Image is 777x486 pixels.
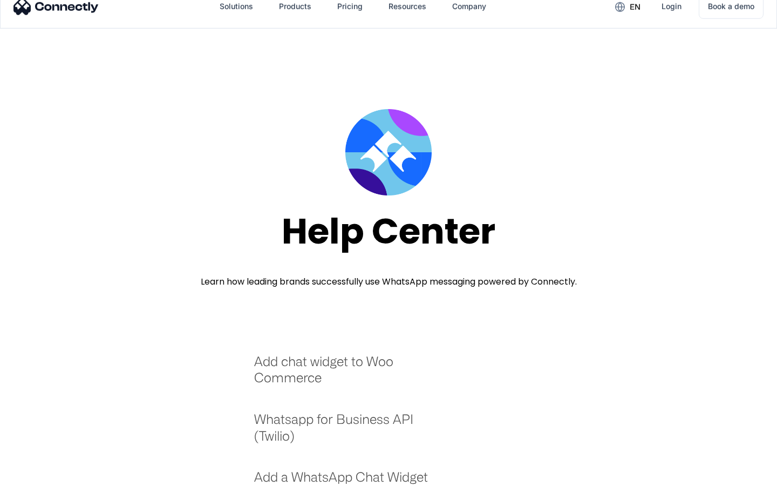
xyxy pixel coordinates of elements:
aside: Language selected: English [11,467,65,482]
div: Help Center [282,212,495,251]
div: Learn how leading brands successfully use WhatsApp messaging powered by Connectly. [201,275,577,288]
a: Add chat widget to Woo Commerce [254,353,442,397]
ul: Language list [22,467,65,482]
a: Whatsapp for Business API (Twilio) [254,411,442,455]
